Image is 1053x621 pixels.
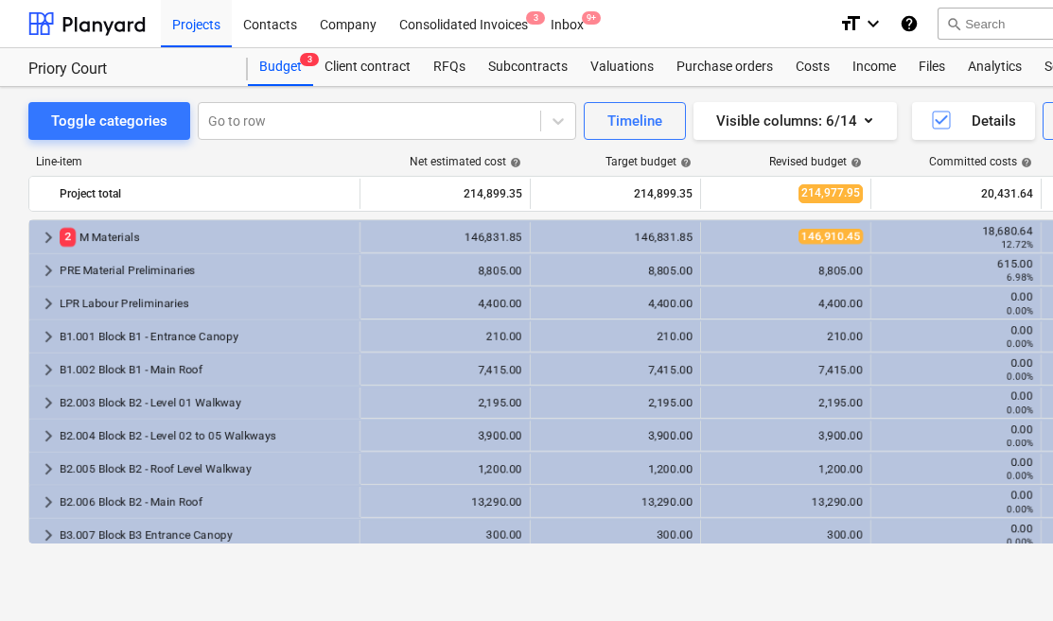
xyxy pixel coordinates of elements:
[37,226,60,249] span: keyboard_arrow_right
[60,354,352,385] div: B1.002 Block B1 - Main Roof
[28,155,360,168] div: Line-item
[862,12,885,35] i: keyboard_arrow_down
[1007,405,1033,415] small: 0.00%
[879,489,1033,515] div: 0.00
[584,102,686,140] button: Timeline
[784,48,841,86] a: Costs
[368,429,522,442] div: 3,900.00
[28,102,190,140] button: Toggle categories
[841,48,907,86] a: Income
[879,456,1033,482] div: 0.00
[60,421,352,451] div: B2.004 Block B2 - Level 02 to 05 Walkways
[60,388,352,418] div: B2.003 Block B2 - Level 01 Walkway
[313,48,422,86] a: Client contract
[879,522,1033,548] div: 0.00
[709,495,863,509] div: 13,290.00
[60,487,352,517] div: B2.006 Block B2 - Main Roof
[879,257,1033,284] div: 615.00
[709,396,863,409] div: 2,195.00
[956,48,1033,86] a: Analytics
[60,255,352,285] div: PRE Material Preliminaries
[538,528,693,542] div: 300.00
[607,109,662,133] div: Timeline
[1007,272,1033,283] small: 6.98%
[37,457,60,480] span: keyboard_arrow_right
[248,48,313,86] div: Budget
[37,259,60,282] span: keyboard_arrow_right
[958,530,1053,621] iframe: Chat Widget
[538,231,693,244] div: 146,831.85
[1017,157,1032,168] span: help
[709,297,863,310] div: 4,400.00
[37,491,60,513] span: keyboard_arrow_right
[879,323,1033,350] div: 0.00
[1007,371,1033,382] small: 0.00%
[248,48,313,86] a: Budget3
[37,325,60,348] span: keyboard_arrow_right
[506,157,521,168] span: help
[665,48,784,86] a: Purchase orders
[368,396,522,409] div: 2,195.00
[368,528,522,542] div: 300.00
[907,48,956,86] a: Files
[709,363,863,376] div: 7,415.00
[538,264,693,277] div: 8,805.00
[51,109,167,133] div: Toggle categories
[847,157,862,168] span: help
[368,179,522,209] div: 214,899.35
[60,520,352,550] div: B3.007 Block B3 Entrance Canopy
[60,454,352,484] div: B2.005 Block B2 - Roof Level Walkway
[900,12,919,35] i: Knowledge base
[538,495,693,509] div: 13,290.00
[879,389,1033,416] div: 0.00
[1007,305,1033,316] small: 0.00%
[37,292,60,315] span: keyboard_arrow_right
[676,157,692,168] span: help
[538,396,693,409] div: 2,195.00
[410,155,521,168] div: Net estimated cost
[930,109,1016,133] div: Details
[538,297,693,310] div: 4,400.00
[693,102,897,140] button: Visible columns:6/14
[579,48,665,86] a: Valuations
[37,524,60,546] span: keyboard_arrow_right
[538,363,693,376] div: 7,415.00
[709,528,863,542] div: 300.00
[60,179,352,209] div: Project total
[1007,438,1033,448] small: 0.00%
[879,290,1033,317] div: 0.00
[538,179,693,209] div: 214,899.35
[879,224,1033,250] div: 18,680.64
[538,429,693,442] div: 3,900.00
[368,495,522,509] div: 13,290.00
[1007,504,1033,514] small: 0.00%
[709,462,863,475] div: 1,200.00
[28,60,225,79] div: Priory Court
[477,48,579,86] a: Subcontracts
[368,462,522,475] div: 1,200.00
[839,12,862,35] i: format_size
[709,264,863,277] div: 8,805.00
[799,184,863,202] span: 214,977.95
[300,53,319,66] span: 3
[605,155,692,168] div: Target budget
[879,423,1033,449] div: 0.00
[1007,338,1033,349] small: 0.00%
[422,48,477,86] div: RFQs
[709,429,863,442] div: 3,900.00
[769,155,862,168] div: Revised budget
[799,229,863,244] span: 146,910.45
[879,356,1033,383] div: 0.00
[60,321,352,352] div: B1.001 Block B1 - Entrance Canopy
[368,330,522,343] div: 210.00
[716,109,874,133] div: Visible columns : 6/14
[368,297,522,310] div: 4,400.00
